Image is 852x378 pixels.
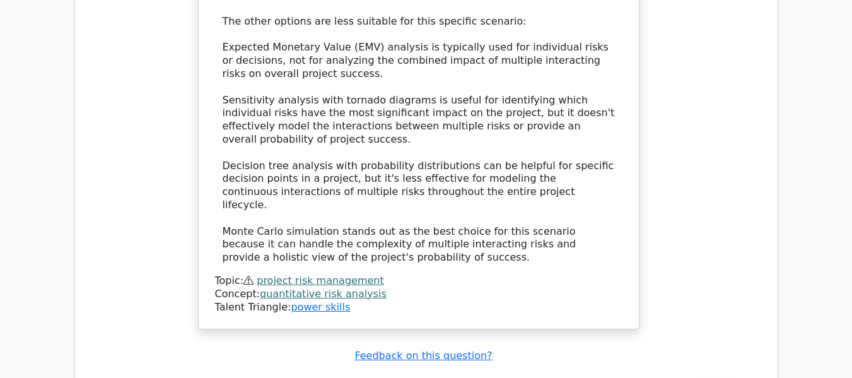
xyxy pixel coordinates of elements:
[215,275,622,314] div: Talent Triangle:
[291,301,350,313] a: power skills
[260,288,387,300] a: quantitative risk analysis
[354,350,492,362] a: Feedback on this question?
[215,275,622,288] div: Topic:
[257,275,384,286] a: project risk management
[215,288,622,301] div: Concept:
